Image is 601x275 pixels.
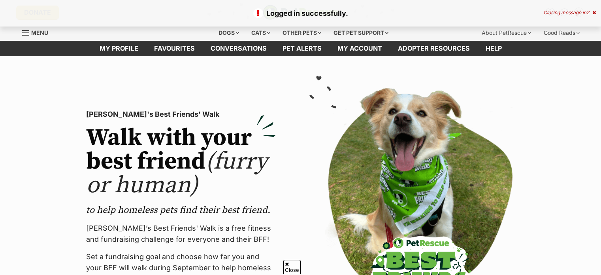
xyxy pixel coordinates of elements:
[390,41,478,56] a: Adopter resources
[22,25,54,39] a: Menu
[86,204,276,216] p: to help homeless pets find their best friend.
[283,260,301,274] span: Close
[328,25,394,41] div: Get pet support
[86,109,276,120] p: [PERSON_NAME]'s Best Friends' Walk
[92,41,146,56] a: My profile
[478,41,510,56] a: Help
[330,41,390,56] a: My account
[213,25,245,41] div: Dogs
[86,126,276,197] h2: Walk with your best friend
[203,41,275,56] a: conversations
[31,29,48,36] span: Menu
[246,25,276,41] div: Cats
[146,41,203,56] a: Favourites
[277,25,327,41] div: Other pets
[538,25,585,41] div: Good Reads
[476,25,537,41] div: About PetRescue
[275,41,330,56] a: Pet alerts
[86,223,276,245] p: [PERSON_NAME]’s Best Friends' Walk is a free fitness and fundraising challenge for everyone and t...
[86,147,268,200] span: (furry or human)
